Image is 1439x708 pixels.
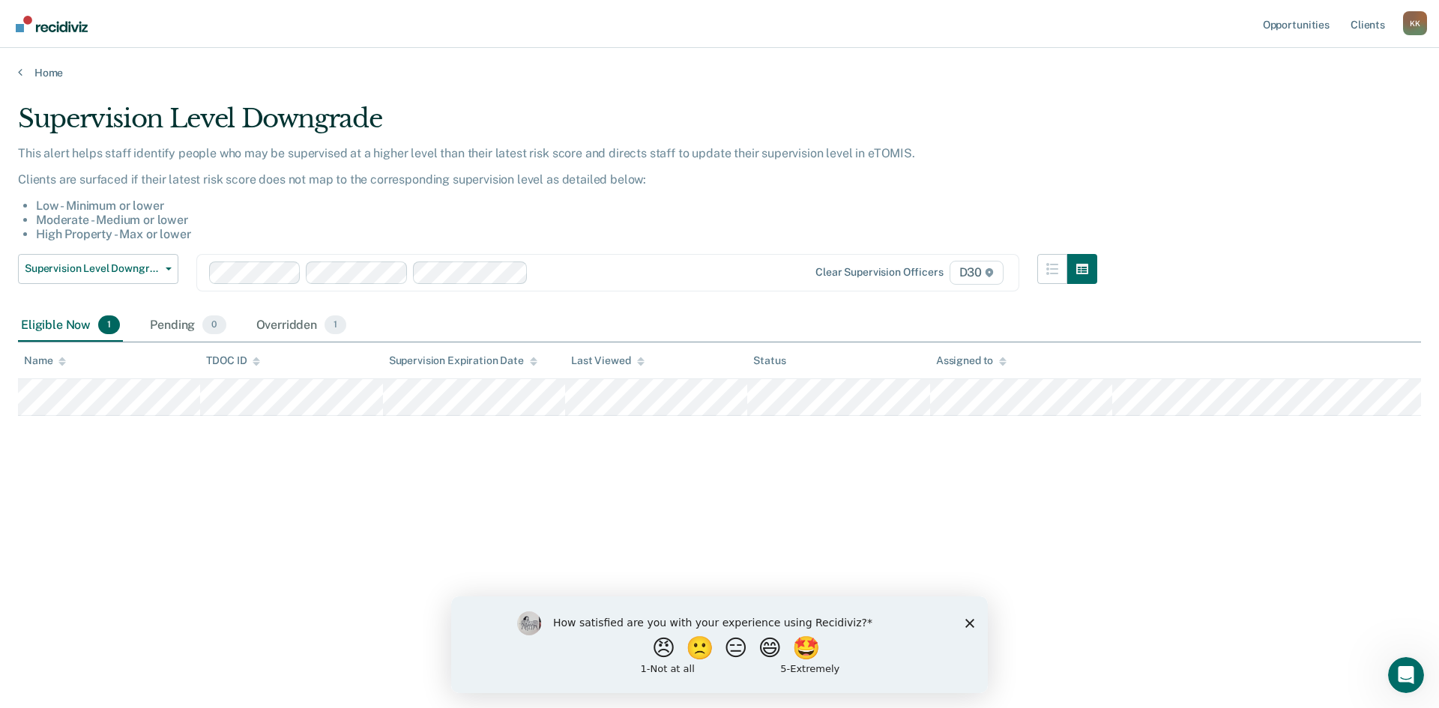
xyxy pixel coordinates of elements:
[36,199,1097,213] li: Low - Minimum or lower
[571,354,644,367] div: Last Viewed
[18,309,123,342] div: Eligible Now1
[1388,657,1424,693] iframe: Intercom live chat
[1403,11,1427,35] div: K K
[18,66,1421,79] a: Home
[451,596,988,693] iframe: Survey by Kim from Recidiviz
[24,354,66,367] div: Name
[16,16,88,32] img: Recidiviz
[18,146,1097,160] p: This alert helps staff identify people who may be supervised at a higher level than their latest ...
[206,354,260,367] div: TDOC ID
[25,262,160,275] span: Supervision Level Downgrade
[18,254,178,284] button: Supervision Level Downgrade
[98,315,120,335] span: 1
[18,172,1097,187] p: Clients are surfaced if their latest risk score does not map to the corresponding supervision lev...
[147,309,229,342] div: Pending0
[202,315,226,335] span: 0
[36,213,1097,227] li: Moderate - Medium or lower
[36,227,1097,241] li: High Property - Max or lower
[1403,11,1427,35] button: Profile dropdown button
[753,354,785,367] div: Status
[18,103,1097,146] div: Supervision Level Downgrade
[253,309,350,342] div: Overridden1
[325,315,346,335] span: 1
[950,261,1004,285] span: D30
[389,354,537,367] div: Supervision Expiration Date
[936,354,1007,367] div: Assigned to
[815,266,943,279] div: Clear supervision officers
